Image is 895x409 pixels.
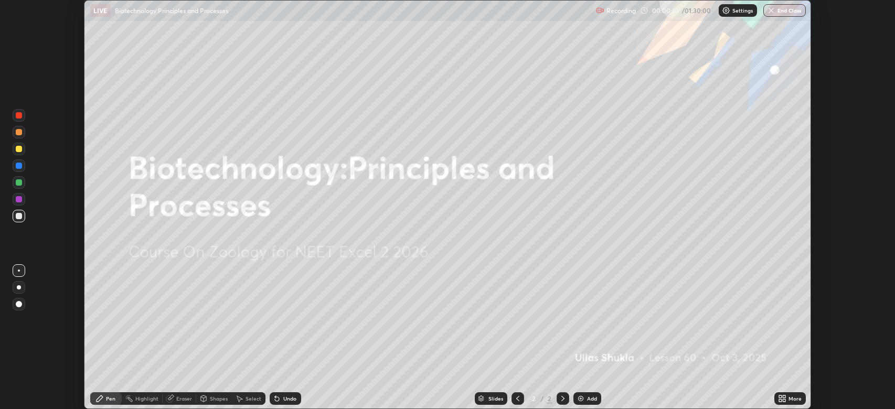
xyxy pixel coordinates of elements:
[210,396,228,401] div: Shapes
[606,7,636,15] p: Recording
[732,8,753,13] p: Settings
[488,396,503,401] div: Slides
[546,394,552,403] div: 2
[541,395,544,402] div: /
[596,6,604,15] img: recording.375f2c34.svg
[722,6,730,15] img: class-settings-icons
[115,6,228,15] p: Biotechnology:Principles and Processes
[767,6,775,15] img: end-class-cross
[528,395,539,402] div: 2
[789,396,802,401] div: More
[106,396,115,401] div: Pen
[135,396,158,401] div: Highlight
[176,396,192,401] div: Eraser
[587,396,597,401] div: Add
[283,396,296,401] div: Undo
[93,6,108,15] p: LIVE
[577,394,585,403] img: add-slide-button
[763,4,806,17] button: End Class
[246,396,261,401] div: Select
